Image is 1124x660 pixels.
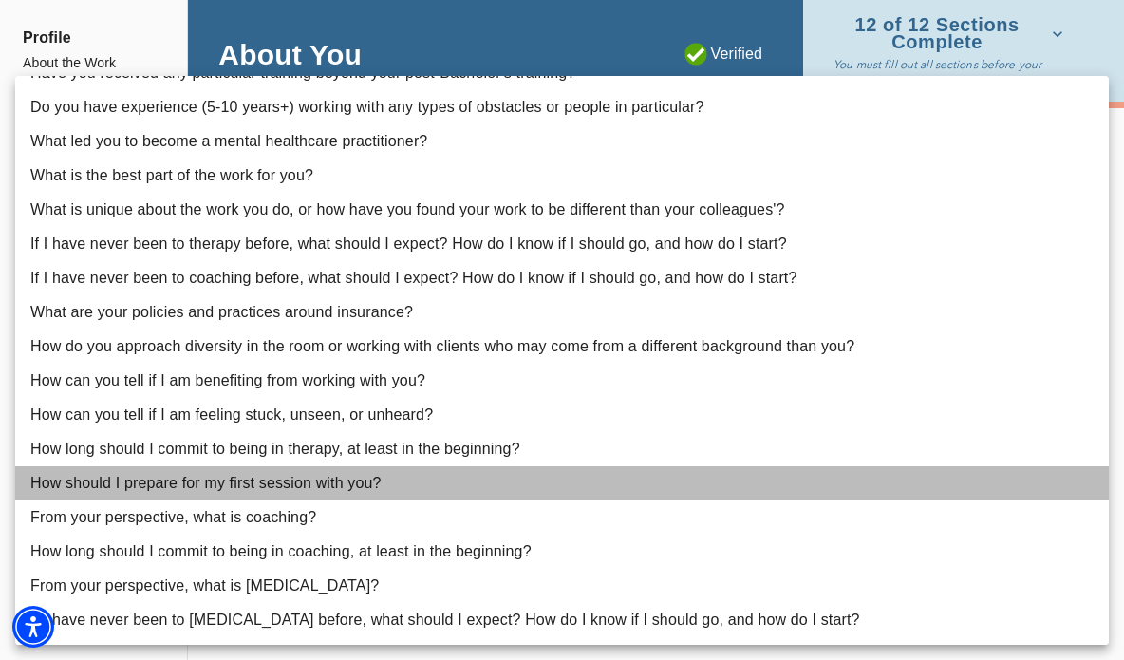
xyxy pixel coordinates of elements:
li: How should I prepare for my first session with you? [15,466,1109,500]
li: From your perspective, what is coaching? [15,500,1109,535]
div: Accessibility Menu [12,606,54,648]
li: How do you approach diversity in the room or working with clients who may come from a different b... [15,330,1109,364]
li: If I have never been to therapy before, what should I expect? How do I know if I should go, and h... [15,227,1109,261]
li: How long should I commit to being in coaching, at least in the beginning? [15,535,1109,569]
li: What is unique about the work you do, or how have you found your work to be different than your c... [15,193,1109,227]
li: If I have never been to coaching before, what should I expect? How do I know if I should go, and ... [15,261,1109,295]
li: How can you tell if I am benefiting from working with you? [15,364,1109,398]
li: From your perspective, what is [MEDICAL_DATA]? [15,569,1109,603]
li: What led you to become a mental healthcare practitioner? [15,124,1109,159]
li: If I have never been to [MEDICAL_DATA] before, what should I expect? How do I know if I should go... [15,603,1109,637]
li: What is the best part of the work for you? [15,159,1109,193]
li: What are your policies and practices around insurance? [15,295,1109,330]
li: How long should I commit to being in therapy, at least in the beginning? [15,432,1109,466]
li: Do you have experience (5-10 years+) working with any types of obstacles or people in particular? [15,90,1109,124]
li: How can you tell if I am feeling stuck, unseen, or unheard? [15,398,1109,432]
